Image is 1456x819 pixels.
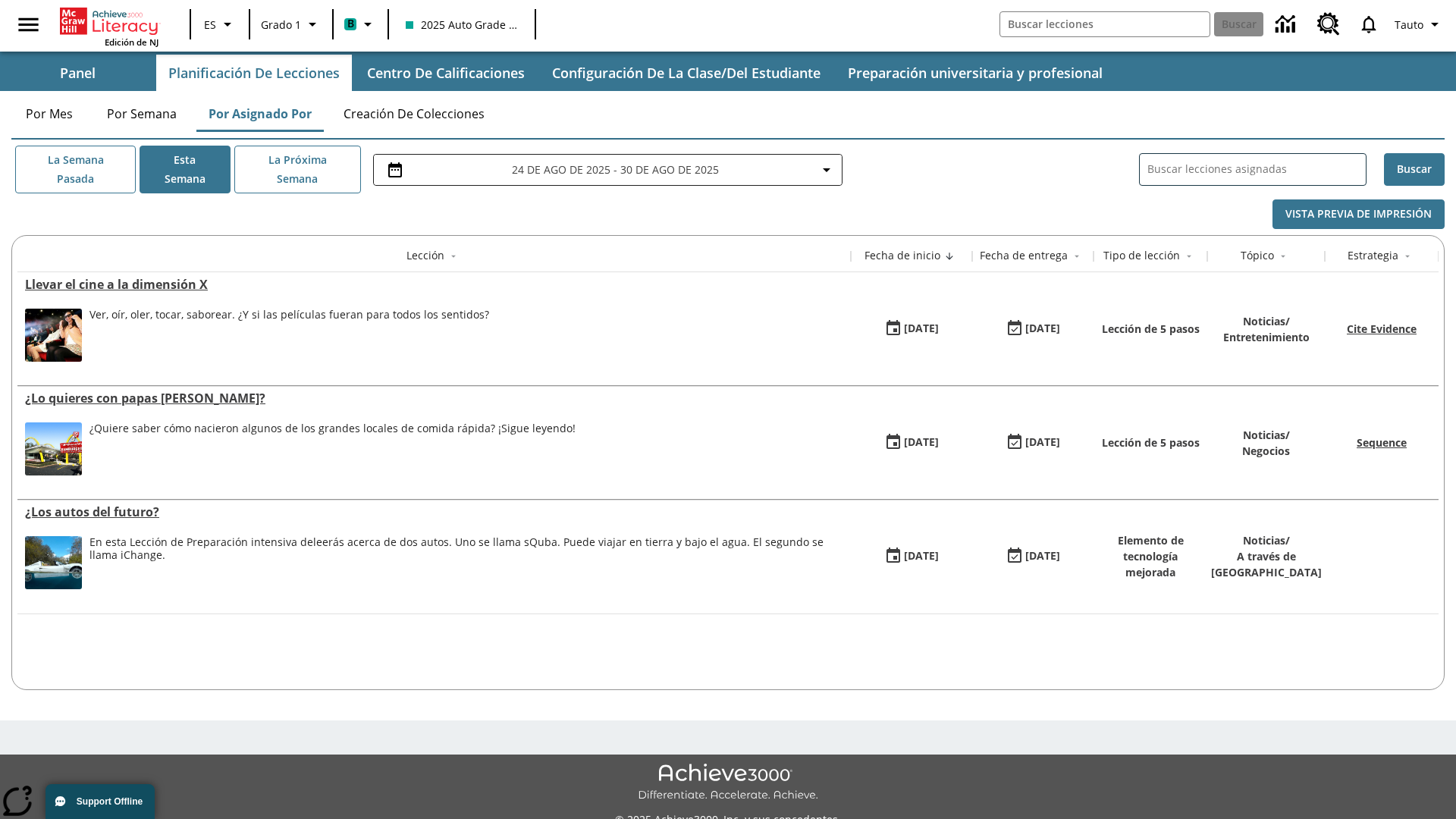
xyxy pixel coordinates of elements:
[60,6,158,36] a: Portada
[1147,158,1366,180] input: Buscar lecciones asignadas
[1101,532,1200,580] p: Elemento de tecnología mejorada
[879,315,944,344] button: 08/18/25: Primer día en que estuvo disponible la lección
[1000,542,1065,571] button: 08/01/26: Último día en que podrá accederse la lección
[25,390,843,406] a: ¿Lo quieres con papas fritas?, Lecciones
[355,55,537,91] button: Centro de calificaciones
[380,161,836,179] button: Seleccione el intervalo de fechas opción del menú
[540,55,833,91] button: Configuración de la clase/del estudiante
[89,309,489,322] div: Ver, oír, oler, tocar, saborear. ¿Y si las películas fueran para todos los sentidos?
[338,11,383,38] button: Boost El color de la clase es verde turquesa. Cambiar el color de la clase.
[1272,199,1445,229] button: Vista previa de impresión
[1102,435,1200,450] p: Lección de 5 pasos
[1025,319,1060,338] div: [DATE]
[105,36,158,48] span: Edición de NJ
[60,5,158,48] div: Portada
[1357,435,1407,450] a: Sequence
[1103,248,1180,263] div: Tipo de lección
[1398,247,1417,265] button: Sort
[1211,548,1322,580] p: A través de [GEOGRAPHIC_DATA]
[234,146,361,193] button: La próxima semana
[255,11,328,38] button: Grado: Grado 1, Elige un grado
[512,162,719,177] span: 24 de ago de 2025 - 30 de ago de 2025
[1242,427,1290,443] p: Noticias /
[25,504,843,520] div: ¿Los autos del futuro?
[25,309,82,362] img: El panel situado frente a los asientos rocía con agua nebulizada al feliz público en un cine equi...
[1211,532,1322,548] p: Noticias /
[1348,248,1398,263] div: Estrategia
[879,542,944,571] button: 07/01/25: Primer día en que estuvo disponible la lección
[2,55,153,91] button: Panel
[89,422,576,475] div: ¿Quiere saber cómo nacieron algunos de los grandes locales de comida rápida? ¡Sigue leyendo!
[904,319,939,338] div: [DATE]
[904,433,939,452] div: [DATE]
[1389,11,1450,38] button: Perfil/Configuración
[1068,247,1086,265] button: Sort
[1102,321,1200,337] p: Lección de 5 pasos
[1180,247,1198,265] button: Sort
[940,247,959,265] button: Sort
[836,55,1115,91] button: Preparación universitaria y profesional
[1000,428,1065,457] button: 07/20/26: Último día en que podrá accederse la lección
[89,309,489,362] div: Ver, oír, oler, tocar, saborear. ¿Y si las películas fueran para todos los sentidos?
[1347,322,1417,336] a: Cite Evidence
[879,428,944,457] button: 07/14/25: Primer día en que estuvo disponible la lección
[204,17,216,33] span: ES
[261,17,301,33] span: Grado 1
[25,276,843,293] a: Llevar el cine a la dimensión X, Lecciones
[89,535,824,562] testabrev: leerás acerca de dos autos. Uno se llama sQuba. Puede viajar en tierra y bajo el agua. El segundo...
[980,248,1068,263] div: Fecha de entrega
[25,504,843,520] a: ¿Los autos del futuro? , Lecciones
[1395,17,1423,33] span: Tauto
[95,96,189,132] button: Por semana
[196,11,244,38] button: Lenguaje: ES, Selecciona un idioma
[1025,433,1060,452] div: [DATE]
[25,536,82,589] img: Un automóvil de alta tecnología flotando en el agua.
[638,764,818,802] img: Achieve3000 Differentiate Accelerate Achieve
[1025,547,1060,566] div: [DATE]
[25,422,82,475] img: Uno de los primeros locales de McDonald's, con el icónico letrero rojo y los arcos amarillos.
[406,248,444,263] div: Lección
[331,96,497,132] button: Creación de colecciones
[864,248,940,263] div: Fecha de inicio
[1308,4,1349,45] a: Centro de recursos, Se abrirá en una pestaña nueva.
[156,55,352,91] button: Planificación de lecciones
[347,14,354,33] span: B
[1000,315,1065,344] button: 08/24/25: Último día en que podrá accederse la lección
[6,2,51,47] button: Abrir el menú lateral
[1384,153,1445,186] button: Buscar
[1349,5,1389,44] a: Notificaciones
[1223,329,1310,345] p: Entretenimiento
[45,784,155,819] button: Support Offline
[1242,443,1290,459] p: Negocios
[25,390,843,406] div: ¿Lo quieres con papas fritas?
[196,96,324,132] button: Por asignado por
[89,536,843,589] div: En esta Lección de Preparación intensiva de leerás acerca de dos autos. Uno se llama sQuba. Puede...
[1000,12,1210,36] input: Buscar campo
[77,796,143,807] span: Support Offline
[406,17,518,33] span: 2025 Auto Grade 1 A
[1241,248,1274,263] div: Tópico
[11,96,87,132] button: Por mes
[89,536,843,562] div: En esta Lección de Preparación intensiva de
[817,161,836,179] svg: Collapse Date Range Filter
[140,146,231,193] button: Esta semana
[1223,313,1310,329] p: Noticias /
[444,247,463,265] button: Sort
[904,547,939,566] div: [DATE]
[25,276,843,293] div: Llevar el cine a la dimensión X
[1274,247,1292,265] button: Sort
[89,422,576,435] div: ¿Quiere saber cómo nacieron algunos de los grandes locales de comida rápida? ¡Sigue leyendo!
[1266,4,1308,45] a: Centro de información
[15,146,136,193] button: La semana pasada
